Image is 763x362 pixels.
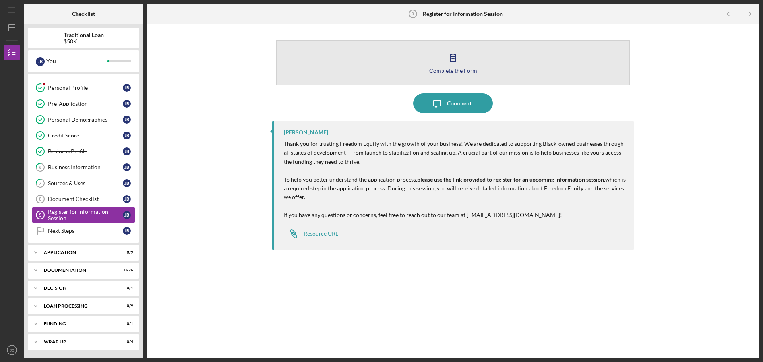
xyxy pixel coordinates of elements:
[284,176,626,201] span: To help you better understand the application process, which is a required step in the applicatio...
[423,11,503,17] b: Register for Information Session
[48,209,123,221] div: Register for Information Session
[39,181,42,186] tspan: 7
[39,197,41,201] tspan: 8
[32,96,135,112] a: Pre-ApplicationJB
[123,100,131,108] div: J B
[284,139,626,166] p: Thank you for trusting Freedom Equity with the growth of your business! We are dedicated to suppo...
[32,159,135,175] a: 6Business InformationJB
[123,132,131,139] div: J B
[123,147,131,155] div: J B
[429,68,477,74] div: Complete the Form
[119,286,133,290] div: 0 / 1
[44,250,113,255] div: Application
[119,321,133,326] div: 0 / 1
[123,195,131,203] div: J B
[413,93,493,113] button: Comment
[284,226,338,242] a: Resource URL
[39,165,42,170] tspan: 6
[119,268,133,273] div: 0 / 26
[44,321,113,326] div: Funding
[48,180,123,186] div: Sources & Uses
[10,348,14,352] text: JB
[123,84,131,92] div: J B
[32,112,135,128] a: Personal DemographicsJB
[123,163,131,171] div: J B
[32,223,135,239] a: Next StepsJB
[72,11,95,17] b: Checklist
[46,54,107,68] div: You
[276,40,630,85] button: Complete the Form
[44,339,113,344] div: Wrap up
[48,196,123,202] div: Document Checklist
[64,32,104,38] b: Traditional Loan
[417,176,605,183] strong: please use the link provided to register for an upcoming information session,
[32,143,135,159] a: Business ProfileJB
[48,116,123,123] div: Personal Demographics
[39,213,41,217] tspan: 9
[412,12,414,16] tspan: 9
[64,38,104,45] div: $50K
[44,268,113,273] div: Documentation
[447,93,471,113] div: Comment
[48,132,123,139] div: Credit Score
[123,179,131,187] div: J B
[284,129,328,136] div: [PERSON_NAME]
[119,304,133,308] div: 0 / 9
[304,230,338,237] div: Resource URL
[123,116,131,124] div: J B
[4,342,20,358] button: JB
[32,207,135,223] a: 9Register for Information SessionJB
[48,85,123,91] div: Personal Profile
[119,250,133,255] div: 0 / 9
[48,228,123,234] div: Next Steps
[32,128,135,143] a: Credit ScoreJB
[32,175,135,191] a: 7Sources & UsesJB
[284,211,626,219] p: If you have any questions or concerns, feel free to reach out to our team at [EMAIL_ADDRESS][DOMA...
[48,164,123,170] div: Business Information
[119,339,133,344] div: 0 / 4
[32,80,135,96] a: Personal ProfileJB
[123,211,131,219] div: J B
[48,148,123,155] div: Business Profile
[44,286,113,290] div: Decision
[48,101,123,107] div: Pre-Application
[32,191,135,207] a: 8Document ChecklistJB
[44,304,113,308] div: Loan Processing
[123,227,131,235] div: J B
[36,57,45,66] div: J B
